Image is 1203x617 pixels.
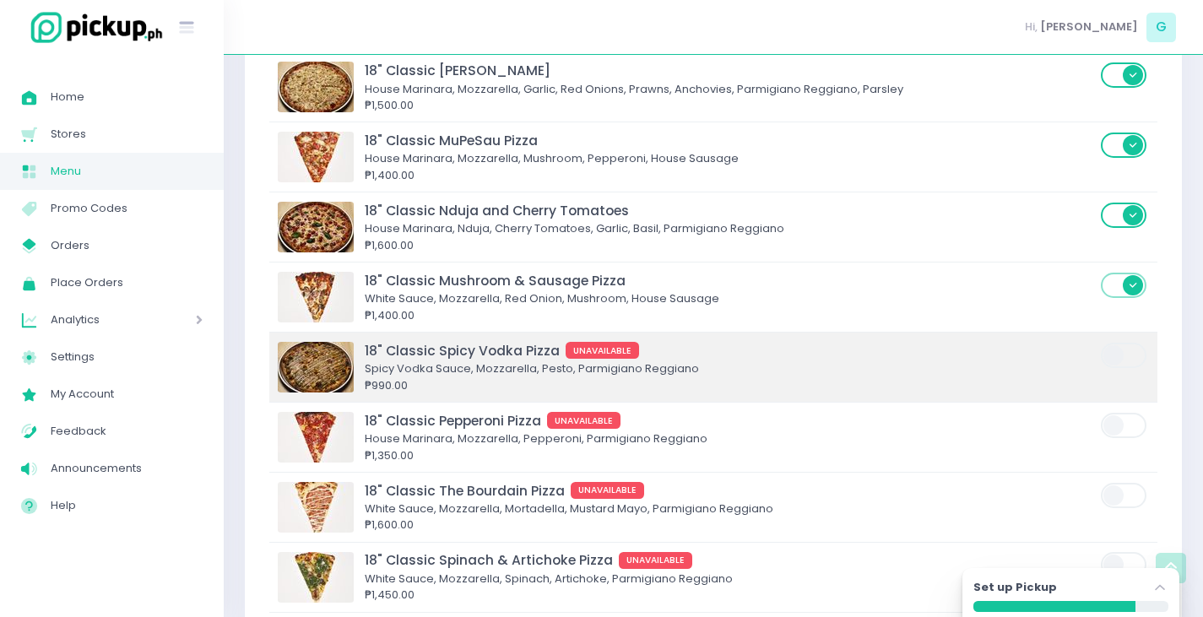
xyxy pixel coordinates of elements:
[365,447,1096,464] div: ₱1,350.00
[365,307,1096,324] div: ₱1,400.00
[973,579,1057,596] label: Set up Pickup
[365,131,1096,150] div: 18" Classic MuPeSau Pizza
[365,220,1096,237] div: House Marinara, Nduja, Cherry Tomatoes, Garlic, Basil, Parmigiano Reggiano
[269,472,1157,542] td: 18" Classic The Bourdain Pizza18" Classic The Bourdain PizzaUNAVAILABLEWhite Sauce, Mozzarella, M...
[278,62,354,112] img: 18" Classic Selena Pizza
[21,9,165,46] img: logo
[547,412,621,429] span: UNAVAILABLE
[365,290,1096,307] div: White Sauce, Mozzarella, Red Onion, Mushroom, House Sausage
[365,481,1096,501] div: 18" Classic The Bourdain Pizza
[365,150,1096,167] div: House Marinara, Mozzarella, Mushroom, Pepperoni, House Sausage
[51,198,203,219] span: Promo Codes
[51,495,203,517] span: Help
[269,402,1157,472] td: 18" Classic Pepperoni Pizza18" Classic Pepperoni PizzaUNAVAILABLEHouse Marinara, Mozzarella, Pepp...
[1146,13,1176,42] span: G
[1040,19,1138,35] span: [PERSON_NAME]
[571,482,645,499] span: UNAVAILABLE
[51,160,203,182] span: Menu
[566,342,640,359] span: UNAVAILABLE
[51,457,203,479] span: Announcements
[269,332,1157,402] td: 18" Classic Spicy Vodka Pizza18" Classic Spicy Vodka PizzaUNAVAILABLESpicy Vodka Sauce, Mozzarell...
[365,587,1096,603] div: ₱1,450.00
[51,123,203,145] span: Stores
[365,501,1096,517] div: White Sauce, Mozzarella, Mortadella, Mustard Mayo, Parmigiano Reggiano
[365,377,1096,394] div: ₱990.00
[278,552,354,603] img: 18" Classic Spinach & Artichoke Pizza
[365,271,1096,290] div: 18" Classic Mushroom & Sausage Pizza
[1025,19,1038,35] span: Hi,
[365,517,1096,533] div: ₱1,600.00
[365,81,1096,98] div: House Marinara, Mozzarella, Garlic, Red Onions, Prawns, Anchovies, Parmigiano Reggiano, Parsley
[365,341,1096,360] div: 18" Classic Spicy Vodka Pizza
[365,167,1096,184] div: ₱1,400.00
[269,52,1157,122] td: 18" Classic Selena Pizza18" Classic [PERSON_NAME]House Marinara, Mozzarella, Garlic, Red Onions, ...
[278,482,354,533] img: 18" Classic The Bourdain Pizza
[365,571,1096,587] div: White Sauce, Mozzarella, Spinach, Artichoke, Parmigiano Reggiano
[51,346,203,368] span: Settings
[278,132,354,182] img: 18" Classic MuPeSau Pizza
[51,420,203,442] span: Feedback
[365,97,1096,114] div: ₱1,500.00
[51,235,203,257] span: Orders
[365,430,1096,447] div: House Marinara, Mozzarella, Pepperoni, Parmigiano Reggiano
[51,86,203,108] span: Home
[365,360,1096,377] div: Spicy Vodka Sauce, Mozzarella, Pesto, Parmigiano Reggiano
[51,383,203,405] span: My Account
[365,201,1096,220] div: 18" Classic Nduja and Cherry Tomatoes
[278,342,354,392] img: 18" Classic Spicy Vodka Pizza
[269,122,1157,192] td: 18" Classic MuPeSau Pizza18" Classic MuPeSau PizzaHouse Marinara, Mozzarella, Mushroom, Pepperoni...
[365,237,1096,254] div: ₱1,600.00
[619,552,693,569] span: UNAVAILABLE
[278,202,354,252] img: 18" Classic Nduja and Cherry Tomatoes
[365,411,1096,430] div: 18" Classic Pepperoni Pizza
[51,309,148,331] span: Analytics
[365,550,1096,570] div: 18" Classic Spinach & Artichoke Pizza
[278,412,354,463] img: 18" Classic Pepperoni Pizza
[269,192,1157,262] td: 18" Classic Nduja and Cherry Tomatoes18" Classic Nduja and Cherry TomatoesHouse Marinara, Nduja, ...
[269,262,1157,333] td: 18" Classic Mushroom & Sausage Pizza18" Classic Mushroom & Sausage PizzaWhite Sauce, Mozzarella, ...
[269,542,1157,612] td: 18" Classic Spinach & Artichoke Pizza18" Classic Spinach & Artichoke PizzaUNAVAILABLEWhite Sauce,...
[278,272,354,322] img: 18" Classic Mushroom & Sausage Pizza
[365,61,1096,80] div: 18" Classic [PERSON_NAME]
[51,272,203,294] span: Place Orders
